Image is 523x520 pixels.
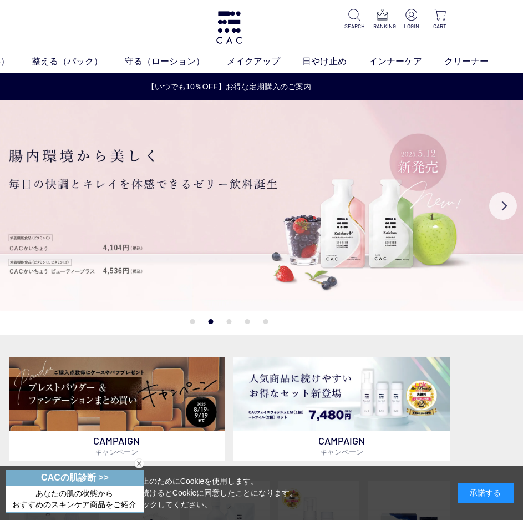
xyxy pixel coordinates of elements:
p: CAMPAIGN [233,431,450,461]
a: メイクアップ [227,55,302,68]
p: CAMPAIGN [9,431,225,461]
a: LOGIN [402,9,420,31]
img: logo [215,11,243,44]
a: フェイスウォッシュ＋レフィル2個セット フェイスウォッシュ＋レフィル2個セット CAMPAIGNキャンペーン [233,357,450,461]
p: RANKING [373,22,392,31]
a: 整える（パック） [32,55,125,68]
p: LOGIN [402,22,420,31]
p: CART [431,22,449,31]
a: クリーナー [444,55,511,68]
a: SEARCH [344,9,363,31]
span: キャンペーン [95,447,138,456]
img: ベースメイクキャンペーン [9,357,225,431]
a: インナーケア [369,55,444,68]
div: 承諾する [458,483,514,503]
div: 当サイトでは、お客様へのサービス向上のためにCookieを使用します。 「承諾する」をクリックするか閲覧を続けるとCookieに同意したことになります。 詳細はこちらの をクリックしてください。 [9,476,298,511]
a: CART [431,9,449,31]
p: SEARCH [344,22,363,31]
button: 2 of 5 [209,319,214,324]
button: 5 of 5 [263,319,268,324]
button: 4 of 5 [245,319,250,324]
span: キャンペーン [320,447,363,456]
button: 1 of 5 [190,319,195,324]
img: フェイスウォッシュ＋レフィル2個セット [233,357,450,431]
a: 日やけ止め [302,55,369,68]
button: Next [489,192,517,220]
a: RANKING [373,9,392,31]
a: ベースメイクキャンペーン ベースメイクキャンペーン CAMPAIGNキャンペーン [9,357,225,461]
button: 3 of 5 [227,319,232,324]
a: 守る（ローション） [125,55,227,68]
